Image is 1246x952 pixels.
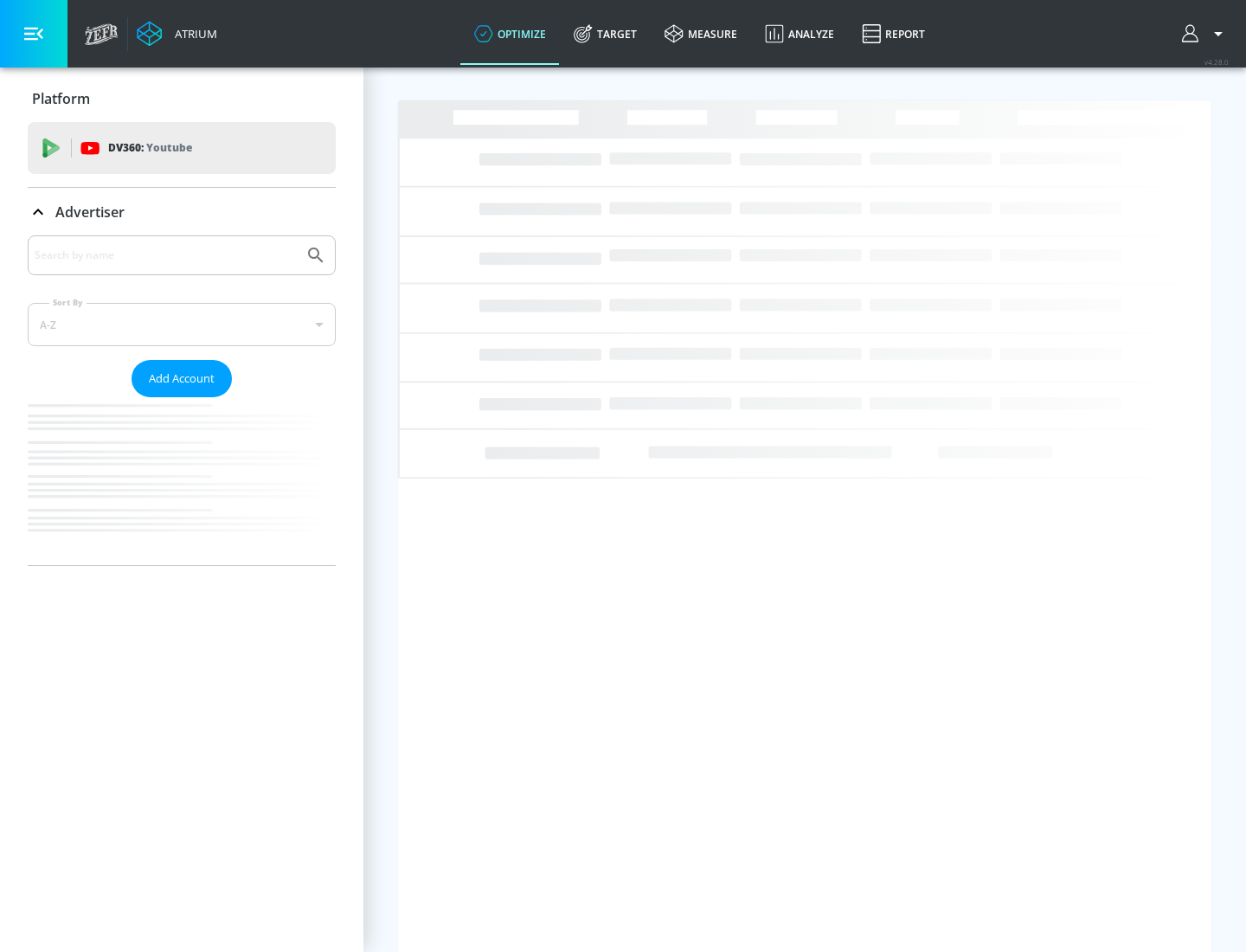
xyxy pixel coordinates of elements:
a: measure [651,3,751,65]
div: Advertiser [28,188,336,236]
div: Atrium [168,26,217,42]
input: Search by name [35,244,297,267]
div: DV360: Youtube [28,122,336,174]
a: optimize [460,3,560,65]
button: Add Account [132,360,232,397]
label: Sort By [49,297,87,308]
a: Analyze [751,3,848,65]
p: Platform [32,89,90,108]
div: A-Z [28,303,336,346]
p: Advertiser [55,203,125,222]
nav: list of Advertiser [28,397,336,565]
a: Atrium [137,21,217,47]
p: DV360: [108,138,192,158]
div: Advertiser [28,235,336,565]
span: Add Account [149,369,215,389]
div: Platform [28,74,336,123]
a: Report [848,3,939,65]
a: Target [560,3,651,65]
p: Youtube [146,138,192,157]
span: v 4.28.0 [1204,57,1229,67]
